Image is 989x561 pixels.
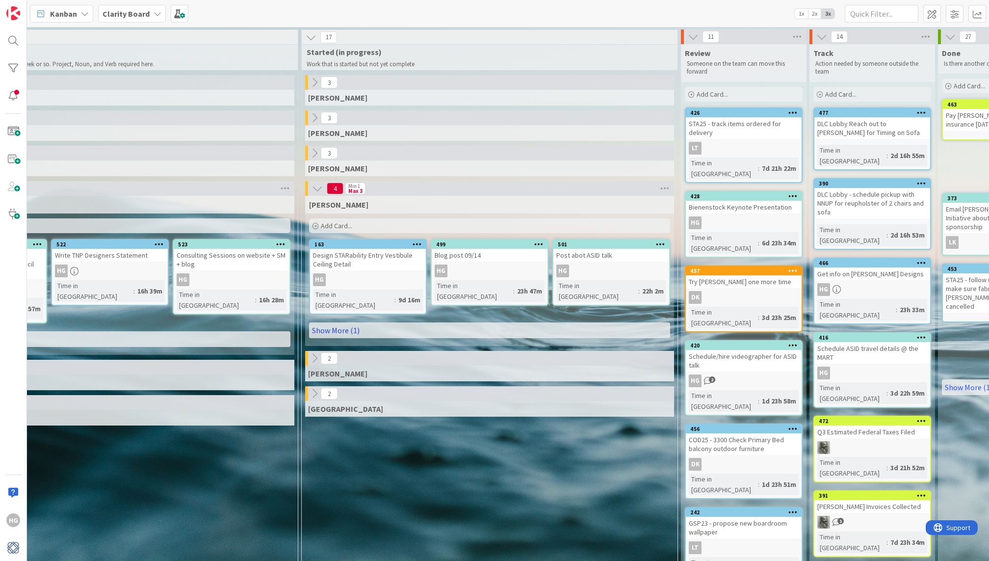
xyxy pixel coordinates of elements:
[556,265,569,277] div: HG
[686,275,802,288] div: Try [PERSON_NAME] one more time
[942,48,961,58] span: Done
[819,334,930,341] div: 416
[814,283,930,296] div: HG
[814,426,930,438] div: Q3 Estimated Federal Taxes Filed
[321,147,338,159] span: 3
[817,382,886,404] div: Time in [GEOGRAPHIC_DATA]
[686,425,802,455] div: 456COD25 - 3300 Check Primary Bed balcony outdoor furniture
[814,179,930,218] div: 390DLC Lobby - schedule pickup with NNUP for reupholster of 2 chairs and sofa
[178,241,289,248] div: 523
[310,249,426,270] div: Design STARability Entry Vestibule Ceiling Detail
[759,479,799,490] div: 1d 23h 51m
[888,388,927,399] div: 3d 22h 59m
[432,240,547,262] div: 499Blog post 09/14
[310,273,426,286] div: HG
[758,238,759,248] span: :
[814,367,930,379] div: HG
[685,48,710,58] span: Review
[686,350,802,372] div: Schedule/hire videographer for ASID talk
[689,374,702,387] div: HG
[819,180,930,187] div: 390
[897,304,927,315] div: 23h 33m
[814,259,930,280] div: 466Get info on [PERSON_NAME] Designs
[690,109,802,116] div: 426
[309,239,427,315] a: 163Design STARability Entry Vestibule Ceiling DetailHGTime in [GEOGRAPHIC_DATA]:9d 16m
[814,108,930,139] div: 477DLC Lobby Reach out to [PERSON_NAME] for Timing on Sofa
[825,90,857,99] span: Add Card...
[814,491,930,513] div: 391[PERSON_NAME] Invoices Collected
[814,108,930,117] div: 477
[960,31,976,43] span: 27
[687,60,801,76] p: Someone on the team can move this forward
[813,258,931,324] a: 466Get info on [PERSON_NAME] DesignsHGTime in [GEOGRAPHIC_DATA]:23h 33m
[307,60,666,68] p: Work that is started but not yet complete
[813,107,931,170] a: 477DLC Lobby Reach out to [PERSON_NAME] for Timing on SofaTime in [GEOGRAPHIC_DATA]:2d 16h 55m
[814,179,930,188] div: 390
[813,332,931,408] a: 416Schedule ASID travel details @ the MARTHGTime in [GEOGRAPHIC_DATA]:3d 22h 59m
[174,240,289,270] div: 523Consulting Sessions on website + SM + blog
[321,352,338,364] span: 2
[703,31,719,43] span: 11
[886,537,888,548] span: :
[309,322,670,338] a: Show More (1)
[174,273,289,286] div: HG
[103,9,150,19] b: Clarity Board
[814,342,930,364] div: Schedule ASID travel details @ the MART
[814,333,930,364] div: 416Schedule ASID travel details @ the MART
[56,241,168,248] div: 522
[435,280,513,302] div: Time in [GEOGRAPHIC_DATA]
[348,184,360,188] div: Min 1
[690,509,802,516] div: 242
[817,283,830,296] div: HG
[436,241,547,248] div: 499
[135,286,165,296] div: 16h 39m
[52,249,168,262] div: Write TNP Designers Statement
[689,232,758,254] div: Time in [GEOGRAPHIC_DATA]
[308,369,367,378] span: Philip
[689,307,758,328] div: Time in [GEOGRAPHIC_DATA]
[310,240,426,270] div: 163Design STARability Entry Vestibule Ceiling Detail
[321,388,338,400] span: 2
[686,433,802,455] div: COD25 - 3300 Check Primary Bed balcony outdoor furniture
[52,240,168,262] div: 522Write TNP Designers Statement
[689,541,702,554] div: LT
[686,108,802,117] div: 426
[552,239,670,306] a: 501Post abot ASID talkHGTime in [GEOGRAPHIC_DATA]:22h 2m
[815,60,929,76] p: Action needed by someone outside the team
[819,492,930,499] div: 391
[814,491,930,500] div: 391
[817,299,896,321] div: Time in [GEOGRAPHIC_DATA]
[817,367,830,379] div: HG
[845,5,918,23] input: Quick Filter...
[817,441,830,454] img: PA
[758,479,759,490] span: :
[817,532,886,553] div: Time in [GEOGRAPHIC_DATA]
[638,286,640,296] span: :
[886,462,888,473] span: :
[817,516,830,529] img: PA
[814,188,930,218] div: DLC Lobby - schedule pickup with NNUP for reupholster of 2 chairs and sofa
[689,142,702,155] div: LT
[686,541,802,554] div: LT
[133,286,135,296] span: :
[689,474,758,495] div: Time in [GEOGRAPHIC_DATA]
[837,518,844,524] span: 1
[308,128,367,138] span: Lisa T.
[821,9,834,19] span: 3x
[321,77,338,88] span: 3
[759,312,799,323] div: 3d 23h 25m
[553,240,669,249] div: 501
[313,273,326,286] div: HG
[553,249,669,262] div: Post abot ASID talk
[310,240,426,249] div: 163
[6,6,20,20] img: Visit kanbanzone.com
[697,90,728,99] span: Add Card...
[686,508,802,517] div: 242
[888,462,927,473] div: 3d 21h 52m
[309,200,368,210] span: Hannah
[813,178,931,250] a: 390DLC Lobby - schedule pickup with NNUP for reupholster of 2 chairs and sofaTime in [GEOGRAPHIC_...
[21,1,45,13] span: Support
[435,265,447,277] div: HG
[55,280,133,302] div: Time in [GEOGRAPHIC_DATA]
[831,31,848,43] span: 14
